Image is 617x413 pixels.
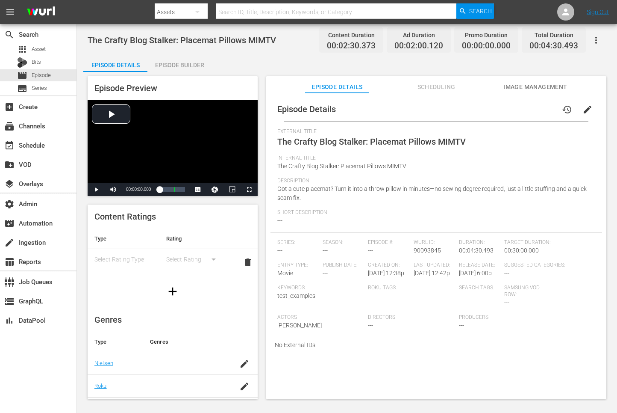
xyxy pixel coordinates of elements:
[32,71,51,80] span: Episode
[323,270,328,276] span: ---
[529,41,578,51] span: 00:04:30.493
[277,270,293,276] span: Movie
[88,35,276,45] span: The Crafty Blog Stalker: Placemat Pillows MIMTV
[277,292,315,299] span: test_examples
[88,100,258,196] div: Video Player
[459,270,492,276] span: [DATE] 6:00p
[83,55,147,72] button: Episode Details
[394,29,443,41] div: Ad Duration
[94,360,113,366] a: Nielsen
[88,229,159,249] th: Type
[404,82,468,92] span: Scheduling
[462,29,511,41] div: Promo Duration
[4,179,15,189] span: Overlays
[459,247,494,254] span: 00:04:30.493
[277,104,336,114] span: Episode Details
[504,247,539,254] span: 00:30:00.000
[368,239,409,246] span: Episode #:
[83,55,147,75] div: Episode Details
[32,58,41,66] span: Bits
[277,239,318,246] span: Series:
[88,183,105,196] button: Play
[504,239,591,246] span: Target Duration:
[394,41,443,51] span: 00:02:00.120
[4,30,15,40] span: Search
[323,262,364,269] span: Publish Date:
[277,322,322,329] span: [PERSON_NAME]
[277,155,591,162] span: Internal Title
[582,104,593,115] span: edit
[4,296,15,306] span: GraphQL
[17,44,27,54] span: Asset
[4,199,15,209] span: Admin
[587,9,609,15] a: Sign Out
[243,257,253,267] span: delete
[277,163,406,169] span: The Crafty Blog Stalker: Placemat Pillows MIMTV
[17,70,27,80] span: Episode
[368,247,373,254] span: ---
[4,238,15,248] span: Ingestion
[94,383,107,389] a: Roku
[94,315,122,325] span: Genres
[368,322,373,329] span: ---
[277,178,591,184] span: Description
[94,211,156,222] span: Content Ratings
[105,183,122,196] button: Mute
[88,332,143,352] th: Type
[368,292,373,299] span: ---
[504,285,545,298] span: Samsung VOD Row:
[459,322,464,329] span: ---
[305,82,369,92] span: Episode Details
[414,239,455,246] span: Wurl ID:
[159,229,231,249] th: Rating
[327,41,376,51] span: 00:02:30.373
[147,55,212,72] button: Episode Builder
[459,239,500,246] span: Duration:
[147,55,212,75] div: Episode Builder
[17,57,27,68] div: Bits
[277,314,364,321] span: Actors
[414,270,450,276] span: [DATE] 12:42p
[368,285,454,291] span: Roku Tags:
[577,99,598,120] button: edit
[223,183,241,196] button: Picture-in-Picture
[469,3,492,19] span: Search
[504,270,509,276] span: ---
[4,277,15,287] span: Job Queues
[189,183,206,196] button: Captions
[277,262,318,269] span: Entry Type:
[277,128,591,135] span: External Title
[32,45,46,53] span: Asset
[368,270,404,276] span: [DATE] 12:38p
[323,247,328,254] span: ---
[503,82,567,92] span: Image Management
[414,247,441,254] span: 90093845
[368,314,454,321] span: Directors
[459,285,500,291] span: Search Tags:
[238,252,258,273] button: delete
[88,229,258,276] table: simple table
[504,299,509,306] span: ---
[206,183,223,196] button: Jump To Time
[368,262,409,269] span: Created On:
[4,140,15,151] span: Schedule
[327,29,376,41] div: Content Duration
[159,187,185,192] div: Progress Bar
[459,262,500,269] span: Release Date:
[5,7,15,17] span: menu
[32,84,47,92] span: Series
[270,337,602,353] div: No External IDs
[562,104,572,115] span: history
[456,3,494,19] button: Search
[21,2,62,22] img: ans4CAIJ8jUAAAAAAAAAAAAAAAAAAAAAAAAgQb4GAAAAAAAAAAAAAAAAAAAAAAAAJMjXAAAAAAAAAAAAAAAAAAAAAAAAgAT5G...
[277,185,587,201] span: Got a cute placemat? Turn it into a throw pillow in minutes—no sewing degree required, just a lit...
[143,332,231,352] th: Genres
[94,83,157,93] span: Episode Preview
[462,41,511,51] span: 00:00:00.000
[126,187,151,192] span: 00:00:00.000
[459,292,464,299] span: ---
[557,99,577,120] button: history
[241,183,258,196] button: Fullscreen
[277,137,466,147] span: The Crafty Blog Stalker: Placemat Pillows MIMTV
[4,257,15,267] span: Reports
